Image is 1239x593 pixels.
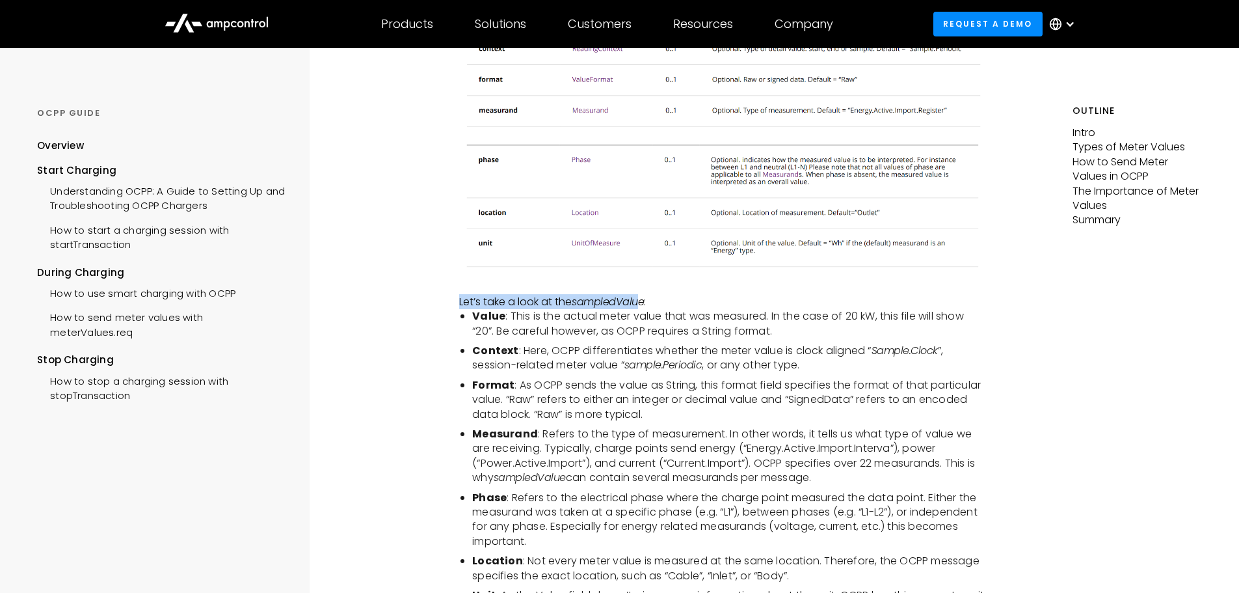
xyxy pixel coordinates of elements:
[37,304,285,343] a: How to send meter values with meterValues.req
[1072,104,1202,118] h5: Outline
[568,17,632,31] div: Customers
[459,139,985,273] img: OCPP sampledValue fields
[37,217,285,256] a: How to start a charging session with startTransaction
[37,368,285,407] a: How to stop a charging session with stopTransaction
[475,17,526,31] div: Solutions
[775,17,833,31] div: Company
[37,139,84,153] div: Overview
[1072,140,1202,154] p: Types of Meter Values
[472,490,507,505] strong: Phase
[459,295,985,309] p: Let’s take a look at the :
[381,17,433,31] div: Products
[37,353,285,367] div: Stop Charging
[472,343,518,358] strong: Context
[472,426,538,441] strong: Measurand
[673,17,733,31] div: Resources
[1072,184,1202,214] p: The Importance of Meter Values
[1072,213,1202,227] p: Summary
[37,266,285,280] div: During Charging
[37,178,285,217] a: Understanding OCPP: A Guide to Setting Up and Troubleshooting OCPP Chargers
[472,309,985,338] li: : This is the actual meter value that was measured. In the case of 20 kW, this file will show “20...
[37,280,235,304] a: How to use smart charging with OCPP
[872,343,938,358] em: Sample.Clock
[472,344,985,373] li: : Here, OCPP differentiates whether the meter value is clock aligned “ ”, session-related meter v...
[472,491,985,549] li: : Refers to the electrical phase where the charge point measured the data point. Either the measu...
[624,357,702,372] em: sample.Periodic
[472,378,985,422] li: : As OCPP sends the value as String, this format field specifies the format of that particular va...
[472,378,514,393] strong: Format
[472,427,985,486] li: : Refers to the type of measurement. In other words, it tells us what type of value we are receiv...
[933,12,1043,36] a: Request a demo
[1072,155,1202,184] p: How to Send Meter Values in OCPP
[472,554,985,583] li: : Not every meter value is measured at the same location. Therefore, the OCPP message specifies t...
[494,470,566,485] em: sampledValue
[472,553,523,568] strong: Location
[572,294,644,309] em: sampledValue
[37,139,84,163] a: Overview
[37,163,285,178] div: Start Charging
[459,280,985,294] p: ‍
[472,309,505,324] strong: Value
[1072,126,1202,140] p: Intro
[37,107,285,119] div: OCPP GUIDE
